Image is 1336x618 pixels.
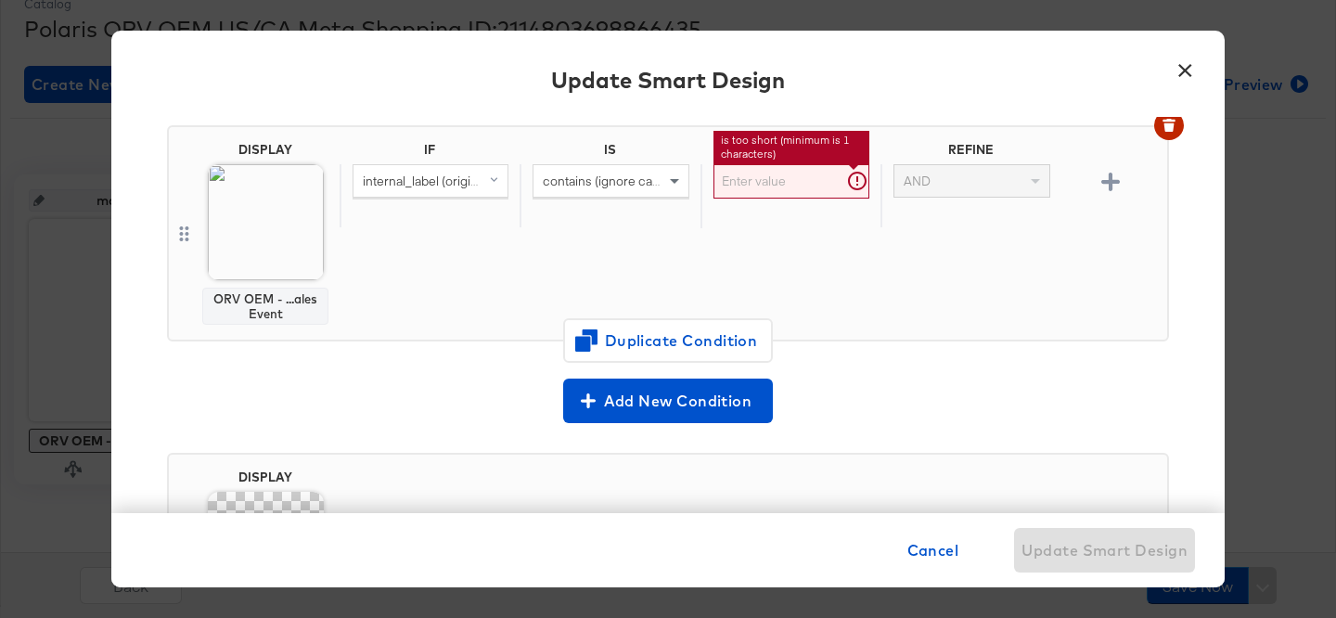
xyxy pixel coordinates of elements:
[563,379,773,423] button: Add New Condition
[208,492,324,608] img: 2025-grl-xp4-ultimate-us-indyred-cgi-3q-G25GMK99AR.png
[211,291,320,321] div: ORV OEM - ...ales Event
[900,528,967,573] button: Cancel
[1168,49,1201,83] button: ×
[238,142,292,157] div: DISPLAY
[904,173,931,189] span: AND
[721,133,862,161] li: is too short (minimum is 1 characters)
[543,173,670,189] span: contains (ignore case)
[907,537,959,563] span: Cancel
[520,142,700,164] div: IS
[880,142,1060,164] div: REFINE
[208,164,324,280] img: l_text:BarlowCondensed-SemiBold.ttf_110_center_letter_spacing_3_line_
[551,64,785,96] div: Update Smart Design
[363,173,491,189] span: internal_label (original)
[340,142,520,164] div: IF
[238,470,292,484] div: DISPLAY
[571,388,765,414] span: Add New Condition
[713,164,869,199] input: Enter value
[340,507,1160,594] div: FOR ALL OTHER PRODUCTS
[578,328,758,354] span: Duplicate Condition
[563,318,773,363] button: Duplicate Condition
